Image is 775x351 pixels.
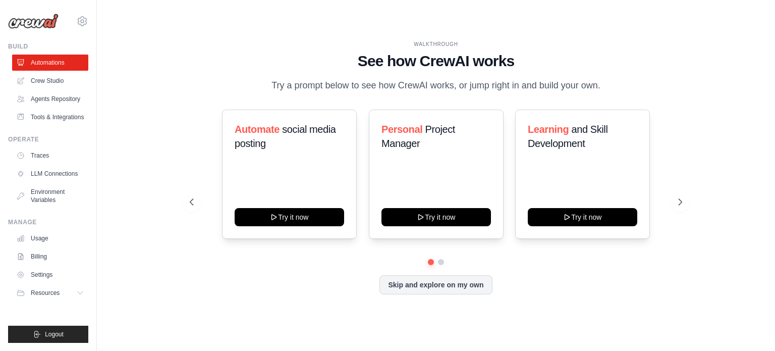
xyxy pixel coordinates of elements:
button: Skip and explore on my own [379,275,492,294]
a: Billing [12,248,88,265]
span: Automate [235,124,280,135]
span: social media posting [235,124,336,149]
div: WALKTHROUGH [190,40,682,48]
a: Crew Studio [12,73,88,89]
span: Learning [528,124,569,135]
div: Build [8,42,88,51]
a: Automations [12,55,88,71]
div: Manage [8,218,88,226]
a: LLM Connections [12,166,88,182]
a: Environment Variables [12,184,88,208]
button: Try it now [528,208,637,226]
span: Personal [381,124,422,135]
a: Traces [12,147,88,164]
a: Settings [12,267,88,283]
span: Logout [45,330,64,338]
button: Logout [8,326,88,343]
a: Usage [12,230,88,246]
button: Try it now [235,208,344,226]
a: Tools & Integrations [12,109,88,125]
span: and Skill Development [528,124,607,149]
div: Operate [8,135,88,143]
a: Agents Repository [12,91,88,107]
span: Resources [31,289,60,297]
h1: See how CrewAI works [190,52,682,70]
span: Project Manager [381,124,455,149]
button: Try it now [381,208,491,226]
button: Resources [12,285,88,301]
img: Logo [8,14,59,29]
p: Try a prompt below to see how CrewAI works, or jump right in and build your own. [266,78,605,93]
